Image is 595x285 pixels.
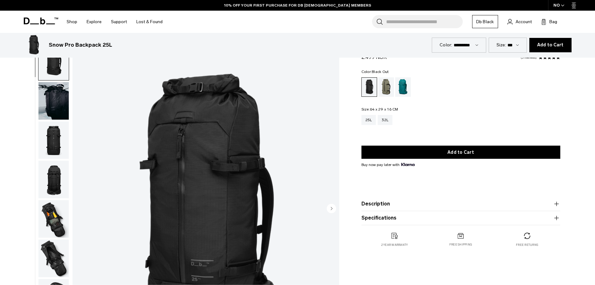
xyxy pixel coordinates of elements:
button: Next slide [327,204,336,214]
img: {"height" => 20, "alt" => "Klarna"} [401,163,415,166]
img: Snow Pro Backpack 25L Black Out [38,122,69,159]
span: Bag [549,18,557,25]
img: Snow Pro Backpack 25L Black Out [38,161,69,198]
button: Add to Cart [361,146,560,159]
img: Snow Pro Backpack 25L Black Out [38,200,69,238]
img: Snow Pro Backpack 25L Black Out [38,43,69,80]
a: Mash Green [378,77,394,97]
a: Db Black [472,15,498,28]
button: Description [361,200,560,208]
a: 10% OFF YOUR FIRST PURCHASE FOR DB [DEMOGRAPHIC_DATA] MEMBERS [224,3,371,8]
h3: Snow Pro Backpack 25L [49,41,112,49]
p: Free returns [516,243,538,247]
p: 2 year warranty [381,243,408,247]
span: Buy now pay later with [361,162,415,168]
button: Snow Pro Backpack 25L Black Out [38,200,69,238]
span: Black Out [372,70,389,74]
span: Account [516,18,532,25]
label: Color: [440,42,452,48]
span: 64 x 29 x 16 CM [370,107,398,111]
button: Specifications [361,214,560,222]
a: Account [507,18,532,25]
a: 3 reviews [521,56,537,59]
img: Snow Pro Backpack 25L Black Out [38,82,69,120]
button: Bag [541,18,557,25]
button: Snow Pro Backpack 25L Black Out [38,82,69,120]
button: Snow Pro Backpack 25L Black Out [38,42,69,80]
a: Lost & Found [136,11,163,33]
a: Black Out [361,77,377,97]
label: Size: [497,42,506,48]
legend: Size: [361,107,398,111]
a: 32L [378,115,392,125]
img: Snow Pro Backpack 25L Black Out [38,240,69,277]
button: Add to Cart [529,38,572,52]
a: Explore [87,11,102,33]
span: Add to Cart [537,43,564,48]
a: Shop [67,11,77,33]
legend: Color: [361,70,389,74]
a: 25L [361,115,376,125]
a: Midnight Teal [395,77,411,97]
a: Support [111,11,127,33]
nav: Main Navigation [62,11,167,33]
p: Free shipping [449,242,472,247]
img: Snow Pro Backpack 25L Black Out [24,35,44,55]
